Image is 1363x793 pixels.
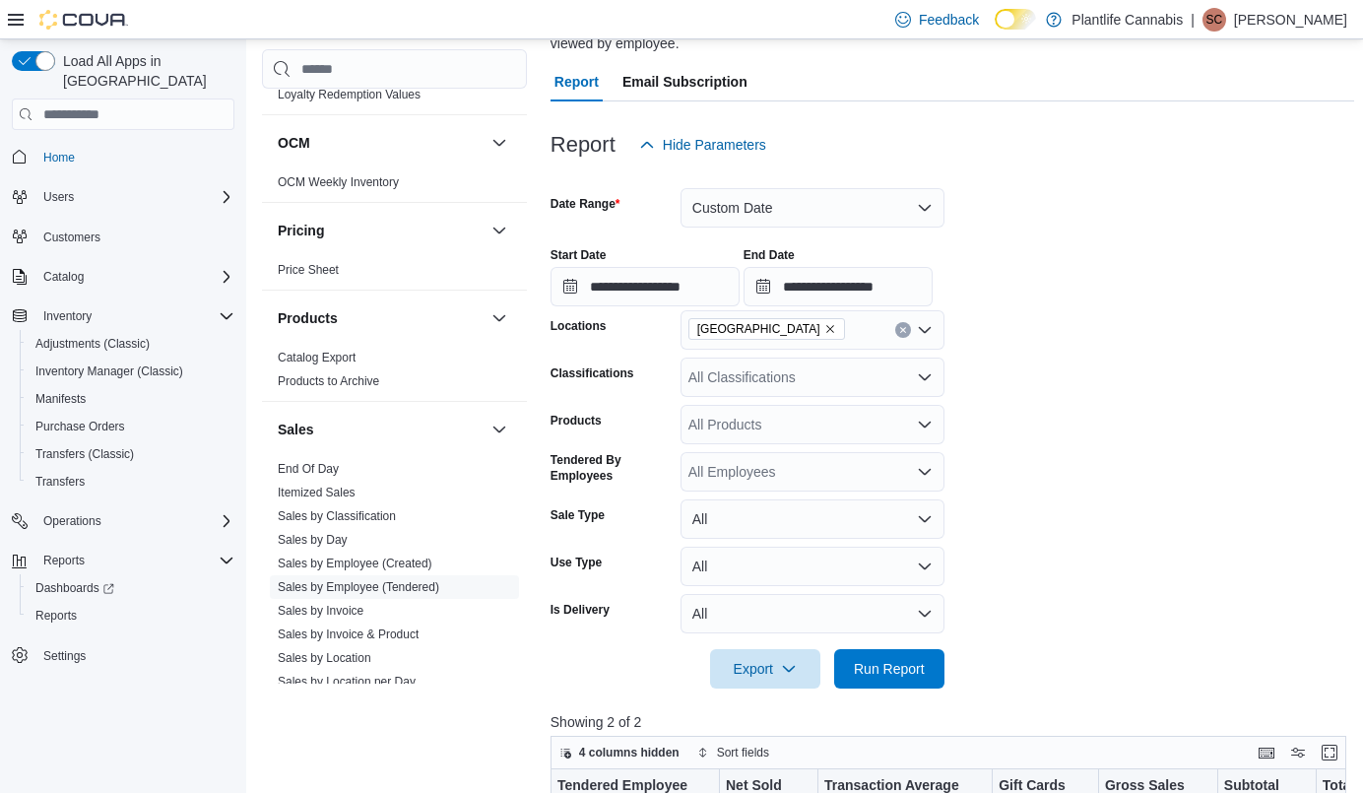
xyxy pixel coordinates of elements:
span: Inventory Manager (Classic) [28,360,234,383]
span: Operations [35,509,234,533]
a: Transfers (Classic) [28,442,142,466]
a: Inventory Manager (Classic) [28,360,191,383]
a: Dashboards [28,576,122,600]
span: SC [1206,8,1223,32]
button: 4 columns hidden [552,741,687,764]
label: Locations [551,318,607,334]
span: Catalog [43,269,84,285]
span: Catalog Export [278,350,356,365]
span: Inventory [35,304,234,328]
span: Home [43,150,75,165]
span: Reports [35,549,234,572]
button: Inventory [35,304,99,328]
span: Sales by Invoice & Product [278,627,419,642]
span: Reports [43,553,85,568]
a: Sales by Location [278,651,371,665]
a: Sales by Invoice & Product [278,628,419,641]
span: Inventory Manager (Classic) [35,363,183,379]
button: All [681,547,944,586]
span: Catalog [35,265,234,289]
span: Settings [43,648,86,664]
span: OCM Weekly Inventory [278,174,399,190]
a: Manifests [28,387,94,411]
p: | [1191,8,1195,32]
span: Manifests [28,387,234,411]
button: Transfers [20,468,242,496]
button: Open list of options [917,369,933,385]
span: Export [722,649,809,689]
span: Products to Archive [278,373,379,389]
p: Showing 2 of 2 [551,712,1354,732]
button: Adjustments (Classic) [20,330,242,358]
span: Adjustments (Classic) [35,336,150,352]
button: Open list of options [917,322,933,338]
label: End Date [744,247,795,263]
nav: Complex example [12,134,234,721]
button: Enter fullscreen [1318,741,1341,764]
input: Press the down key to open a popover containing a calendar. [744,267,933,306]
span: Report [554,62,599,101]
button: Transfers (Classic) [20,440,242,468]
button: OCM [278,133,484,153]
a: Products to Archive [278,374,379,388]
button: Customers [4,223,242,251]
label: Classifications [551,365,634,381]
button: Pricing [487,219,511,242]
button: Users [35,185,82,209]
button: Sales [278,420,484,439]
h3: OCM [278,133,310,153]
span: Sales by Invoice [278,603,363,619]
button: All [681,594,944,633]
span: 4 columns hidden [579,745,680,760]
button: Open list of options [917,417,933,432]
h3: Pricing [278,221,324,240]
a: Reports [28,604,85,628]
span: Manifests [35,391,86,407]
span: Settings [35,643,234,668]
span: Loyalty Redemption Values [278,87,421,102]
a: Itemized Sales [278,486,356,499]
a: OCM Weekly Inventory [278,175,399,189]
span: Home [35,144,234,168]
button: Display options [1286,741,1310,764]
input: Dark Mode [995,9,1036,30]
button: Purchase Orders [20,413,242,440]
span: Users [35,185,234,209]
span: Run Report [854,659,925,679]
a: Sales by Location per Day [278,675,416,689]
h3: Sales [278,420,314,439]
a: Settings [35,644,94,668]
button: Settings [4,641,242,670]
span: [GEOGRAPHIC_DATA] [697,319,820,339]
a: Sales by Invoice [278,604,363,618]
label: Products [551,413,602,429]
span: Transfers (Classic) [28,442,234,466]
div: Products [262,346,527,401]
span: Transfers [35,474,85,490]
button: Manifests [20,385,242,413]
input: Press the down key to open a popover containing a calendar. [551,267,740,306]
button: Open list of options [917,464,933,480]
button: Clear input [895,322,911,338]
span: Sales by Classification [278,508,396,524]
a: Transfers [28,470,93,494]
a: End Of Day [278,462,339,476]
a: Sales by Employee (Tendered) [278,580,439,594]
button: Keyboard shortcuts [1255,741,1278,764]
button: Reports [20,602,242,629]
button: Custom Date [681,188,944,228]
h3: Report [551,133,616,157]
span: Sales by Employee (Tendered) [278,579,439,595]
span: Inventory [43,308,92,324]
span: Email Subscription [622,62,747,101]
span: Itemized Sales [278,485,356,500]
a: Sales by Classification [278,509,396,523]
button: Reports [4,547,242,574]
a: Purchase Orders [28,415,133,438]
a: Customers [35,226,108,249]
button: Sales [487,418,511,441]
span: Dark Mode [995,30,996,31]
h3: Products [278,308,338,328]
button: OCM [487,131,511,155]
button: Home [4,142,242,170]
